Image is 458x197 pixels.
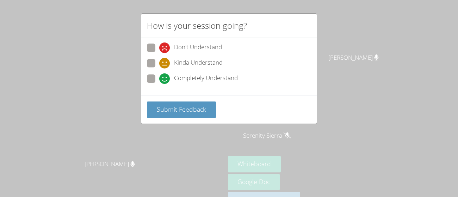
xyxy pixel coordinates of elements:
span: Kinda Understand [174,58,223,68]
h2: How is your session going? [147,19,247,32]
span: Submit Feedback [157,105,206,113]
button: Submit Feedback [147,101,216,118]
span: Completely Understand [174,73,238,84]
span: Don't Understand [174,42,222,53]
